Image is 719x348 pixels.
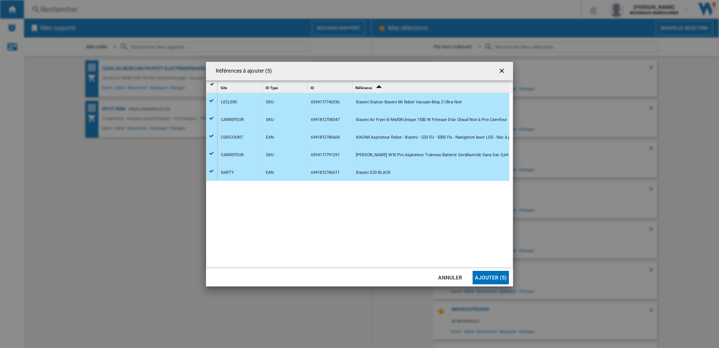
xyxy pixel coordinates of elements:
div: EAN [266,164,274,181]
div: Xiaomi Air Fryer 6l Maf08 Unique 1500 W Friteuse D’air Chaud Noir à Prix Carrefour [356,111,507,128]
div: CARREFOUR [221,111,244,128]
span: ID Type [266,86,278,90]
div: SKU [266,146,274,164]
div: SKU [266,111,274,128]
div: 6941812786604 [311,129,340,146]
div: Sort None [264,81,307,93]
div: Référence Sort Ascending [354,81,509,93]
span: Sort Ascending [373,86,385,90]
div: Xiaomi Station Xiaomi Mi Robot Vacuum-Mop 2 Ultra Noir [356,94,462,111]
div: ID Type Sort None [264,81,307,93]
div: ID Sort None [309,81,352,93]
div: 6934177791291 [311,146,340,164]
div: Sort None [309,81,352,93]
div: XIAOMI Aspirateur Robot - Xiaomi - S20 EU - 5000 Pa - Navigation laser LDS - Bac à poussière 2 en 1 [356,129,538,146]
button: Ajouter (5) [473,271,509,284]
h4: Références à ajouter (5) [212,67,272,75]
button: Annuler [434,271,467,284]
span: Référence [355,86,372,90]
div: Xiaomi S20 BLACK [356,164,390,181]
div: CARREFOUR [221,146,244,164]
div: 6941812786611 [311,164,340,181]
div: CDISCOUNT [221,129,243,146]
div: Sort Ascending [354,81,509,93]
div: EAN [266,129,274,146]
ng-md-icon: getI18NText('BUTTONS.CLOSE_DIALOG') [498,67,507,76]
div: Site Sort None [219,81,262,93]
div: [PERSON_NAME] W10 Pro Aspirateur Traineau Batterie Sec&humide Sans Sac 0,64 L 200 W Blanc 3,7 Ah ... [356,146,577,164]
button: getI18NText('BUTTONS.CLOSE_DIALOG') [495,64,510,79]
div: 6941812708347 [311,111,340,128]
div: Sort None [219,81,262,93]
span: Site [221,86,227,90]
div: DARTY [221,164,234,181]
div: 6934177746536 [311,94,340,111]
span: ID [310,86,314,90]
div: LECLERC [221,94,237,111]
div: SKU [266,94,274,111]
